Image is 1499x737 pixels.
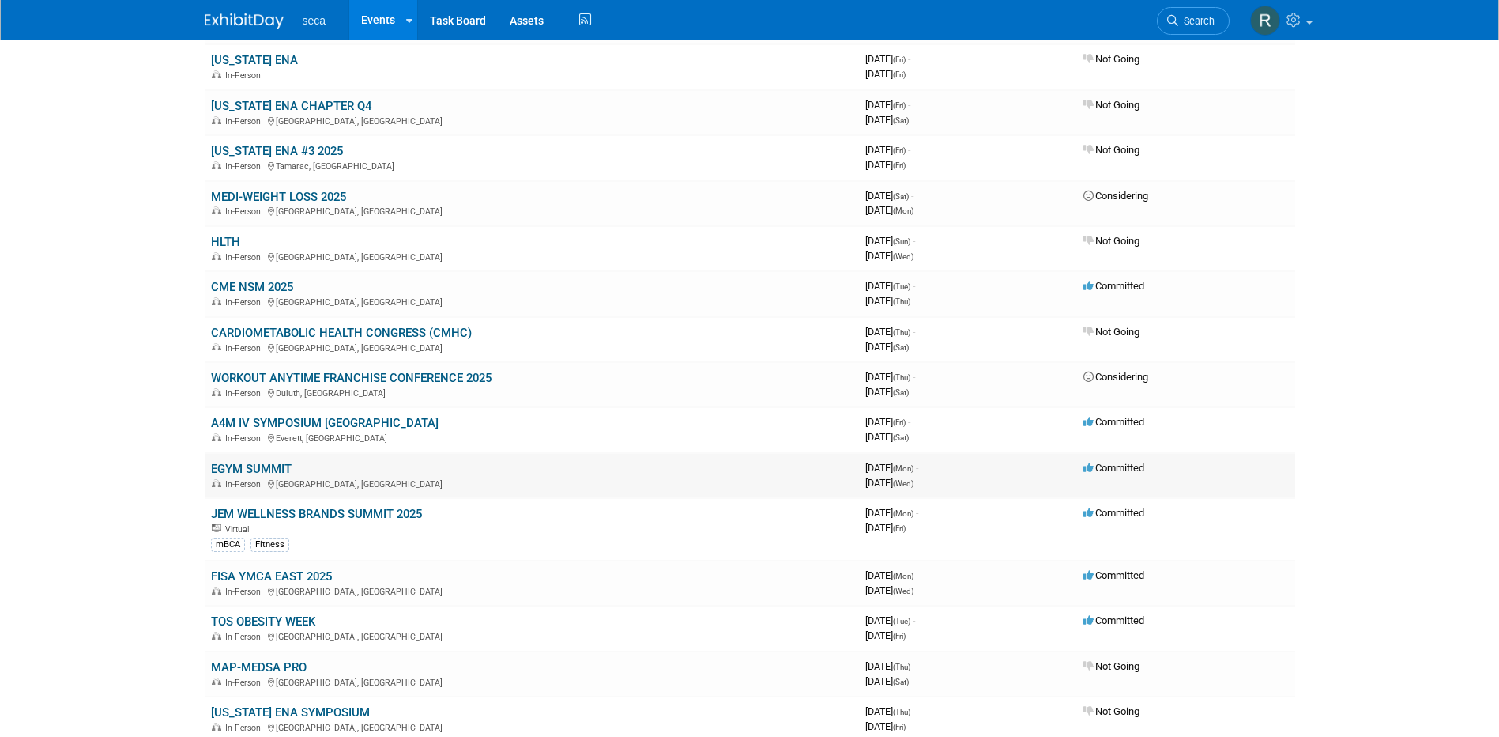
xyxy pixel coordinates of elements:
span: - [913,660,915,672]
span: (Sat) [893,192,909,201]
a: A4M IV SYMPOSIUM [GEOGRAPHIC_DATA] [211,416,439,430]
span: [DATE] [865,507,918,519]
span: Considering [1083,190,1148,202]
span: (Tue) [893,282,910,291]
span: In-Person [225,116,266,127]
a: MAP-MEDSA PRO [211,660,307,675]
span: (Mon) [893,509,913,518]
span: Not Going [1083,99,1139,111]
span: [DATE] [865,144,910,156]
span: Not Going [1083,705,1139,717]
span: - [913,705,915,717]
span: [DATE] [865,235,915,247]
span: (Fri) [893,632,906,641]
span: (Fri) [893,70,906,79]
div: Duluth, [GEOGRAPHIC_DATA] [211,386,853,399]
span: [DATE] [865,341,909,353]
span: In-Person [225,479,266,489]
span: [DATE] [865,629,906,641]
span: [DATE] [865,99,910,111]
span: (Sat) [893,678,909,686]
span: (Thu) [893,373,910,382]
div: Tamarac, [GEOGRAPHIC_DATA] [211,159,853,172]
img: In-Person Event [212,433,221,441]
span: [DATE] [865,584,913,596]
span: - [913,614,915,626]
span: - [916,462,918,474]
span: (Mon) [893,464,913,473]
img: In-Person Event [212,723,221,731]
span: In-Person [225,343,266,353]
span: Not Going [1083,53,1139,65]
img: In-Person Event [212,632,221,640]
span: In-Person [225,297,266,308]
span: In-Person [225,388,266,399]
span: [DATE] [865,522,906,534]
a: CME NSM 2025 [211,280,293,294]
a: [US_STATE] ENA SYMPOSIUM [211,705,370,720]
span: (Thu) [893,663,910,671]
span: - [911,190,913,202]
span: (Mon) [893,572,913,580]
a: TOS OBESITY WEEK [211,614,315,629]
span: Committed [1083,462,1144,474]
span: (Mon) [893,206,913,215]
span: [DATE] [865,326,915,338]
div: [GEOGRAPHIC_DATA], [GEOGRAPHIC_DATA] [211,295,853,308]
span: In-Person [225,587,266,597]
span: In-Person [225,723,266,733]
div: [GEOGRAPHIC_DATA], [GEOGRAPHIC_DATA] [211,629,853,642]
span: (Fri) [893,418,906,427]
span: - [916,507,918,519]
div: [GEOGRAPHIC_DATA], [GEOGRAPHIC_DATA] [211,204,853,217]
span: (Fri) [893,55,906,64]
span: [DATE] [865,660,915,672]
span: In-Person [225,632,266,642]
a: JEM WELLNESS BRANDS SUMMIT 2025 [211,507,422,521]
a: Search [1157,7,1230,35]
span: Committed [1083,416,1144,428]
span: In-Person [225,433,266,444]
a: [US_STATE] ENA [211,53,298,67]
span: Committed [1083,507,1144,519]
span: [DATE] [865,477,913,489]
span: [DATE] [865,431,909,443]
span: Committed [1083,569,1144,581]
span: [DATE] [865,295,910,307]
span: In-Person [225,206,266,217]
span: - [916,569,918,581]
div: Fitness [250,538,289,552]
span: (Fri) [893,161,906,170]
span: (Fri) [893,723,906,731]
div: [GEOGRAPHIC_DATA], [GEOGRAPHIC_DATA] [211,720,853,733]
span: - [913,371,915,383]
span: [DATE] [865,114,909,126]
span: In-Person [225,161,266,172]
span: Search [1178,15,1215,27]
img: In-Person Event [212,343,221,351]
span: [DATE] [865,53,910,65]
div: [GEOGRAPHIC_DATA], [GEOGRAPHIC_DATA] [211,675,853,688]
span: In-Person [225,678,266,688]
span: [DATE] [865,280,915,292]
img: In-Person Event [212,388,221,396]
span: - [908,416,910,428]
a: WORKOUT ANYTIME FRANCHISE CONFERENCE 2025 [211,371,492,385]
div: [GEOGRAPHIC_DATA], [GEOGRAPHIC_DATA] [211,250,853,263]
img: ExhibitDay [205,13,284,29]
span: Committed [1083,614,1144,626]
img: In-Person Event [212,678,221,686]
span: (Fri) [893,146,906,155]
a: EGYM SUMMIT [211,462,292,476]
a: [US_STATE] ENA CHAPTER Q4 [211,99,371,113]
span: seca [303,14,326,27]
span: [DATE] [865,68,906,80]
span: In-Person [225,252,266,263]
img: In-Person Event [212,479,221,487]
span: (Tue) [893,617,910,626]
span: [DATE] [865,386,909,398]
img: Rachel Jordan [1250,6,1280,36]
span: (Sat) [893,433,909,442]
span: [DATE] [865,705,915,717]
span: (Thu) [893,328,910,337]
